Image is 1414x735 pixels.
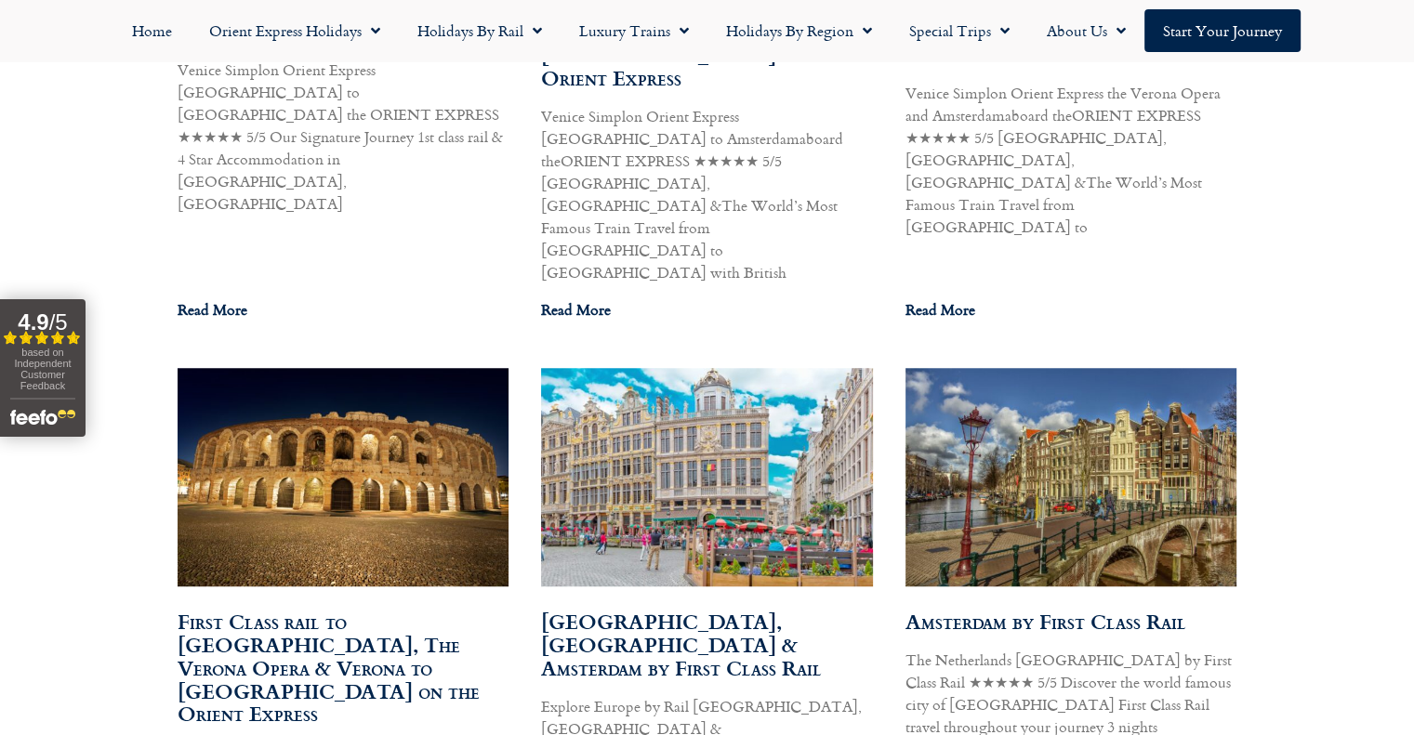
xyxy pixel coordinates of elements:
a: Read more about 2025 Departures First Class rail to Verona, The Verona Opera & Verona to Amsterda... [905,298,975,321]
a: Amsterdam by First Class Rail [905,606,1186,637]
a: Read more about 2025 Departures – London to Venice & Venice to Amsterdam on the Orient Express [541,298,611,321]
a: About Us [1028,9,1144,52]
a: First Class rail to [GEOGRAPHIC_DATA], The Verona Opera & Verona to [GEOGRAPHIC_DATA] on the Orie... [178,606,480,728]
a: Luxury Trains [561,9,707,52]
p: Venice Simplon Orient Express the Verona Opera and Amsterdamaboard theORIENT EXPRESS ★★★★★ 5/5 [G... [905,82,1237,238]
a: Holidays by Region [707,9,891,52]
a: Orient Express Holidays [191,9,399,52]
nav: Menu [9,9,1405,52]
a: Special Trips [891,9,1028,52]
a: Holidays by Rail [399,9,561,52]
p: Venice Simplon Orient Express [GEOGRAPHIC_DATA] to Amsterdamaboard theORIENT EXPRESS ★★★★★ 5/5 [G... [541,105,873,283]
a: Start your Journey [1144,9,1301,52]
a: Home [113,9,191,52]
a: Read more about 2025 Departures – Venice to Amsterdam on the Venice Simplon Orient Express [178,298,247,321]
a: [GEOGRAPHIC_DATA], [GEOGRAPHIC_DATA] & Amsterdam by First Class Rail [541,606,822,683]
p: Venice Simplon Orient Express [GEOGRAPHIC_DATA] to [GEOGRAPHIC_DATA] the ORIENT EXPRESS ★★★★★ 5/5... [178,59,509,215]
